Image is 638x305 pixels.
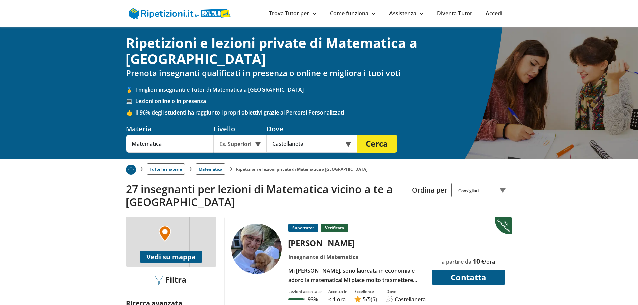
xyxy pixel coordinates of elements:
input: Es. Matematica [126,135,214,153]
p: Supertutor [288,224,318,232]
p: Verificato [321,224,348,232]
a: Assistenza [389,10,424,17]
div: Es. Superiori [214,135,267,153]
div: Castellaneta [395,296,426,303]
li: Ripetizioni e lezioni private di Matematica a [GEOGRAPHIC_DATA] [236,166,368,172]
img: Piu prenotato [495,216,513,234]
div: Lezioni accettate [288,289,322,294]
span: Lezioni online o in presenza [135,97,512,105]
span: 5 [363,296,366,303]
span: Il 96% degli studenti ha raggiunto i propri obiettivi grazie ai Percorsi Personalizzati [135,109,512,116]
div: Insegnante di Matematica [286,252,427,262]
span: a partire da [442,258,471,265]
span: €/ora [481,258,495,265]
span: 🥇 [126,86,135,93]
span: 👍 [126,109,135,116]
button: Contatta [432,270,505,285]
a: Trova Tutor per [269,10,316,17]
div: Filtra [153,275,189,285]
img: Piu prenotato [126,165,136,175]
img: tutor a Castellaneta - Valeria [231,224,282,274]
a: Tutte le materie [147,163,185,175]
div: Accetta in [328,289,348,294]
a: 5/5(5) [354,296,377,303]
div: Dove [386,289,426,294]
span: 💻 [126,97,135,105]
label: Ordina per [412,185,447,195]
p: 93% [308,296,318,303]
button: Vedi su mappa [140,251,202,263]
a: Matematica [196,163,225,175]
a: logo Skuola.net | Ripetizioni.it [129,9,231,16]
a: Diventa Tutor [437,10,472,17]
div: Mi [PERSON_NAME], sono laureata in economia e adoro la matematica! Mi piace molto trasmettere que... [286,266,427,285]
h2: Prenota insegnanti qualificati in presenza o online e migliora i tuoi voti [126,68,512,78]
img: Marker [159,226,171,242]
div: Eccellente [354,289,377,294]
a: Accedi [486,10,502,17]
span: I migliori insegnanti e Tutor di Matematica a [GEOGRAPHIC_DATA] [135,86,512,93]
img: Filtra filtri mobile [155,276,163,285]
button: Cerca [357,135,397,153]
div: Livello [214,124,267,133]
img: logo Skuola.net | Ripetizioni.it [129,8,231,19]
div: Materia [126,124,214,133]
nav: breadcrumb d-none d-tablet-block [126,159,512,175]
div: Consigliati [451,183,512,197]
h1: Ripetizioni e lezioni private di Matematica a [GEOGRAPHIC_DATA] [126,35,512,67]
div: Dove [267,124,357,133]
span: (5) [371,296,377,303]
a: Come funziona [330,10,376,17]
h2: 27 insegnanti per lezioni di Matematica vicino a te a [GEOGRAPHIC_DATA] [126,183,407,209]
p: < 1 ora [328,296,348,303]
span: /5 [363,296,371,303]
input: Es. Indirizzo o CAP [267,135,348,153]
div: [PERSON_NAME] [286,237,427,248]
span: 10 [473,257,480,266]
